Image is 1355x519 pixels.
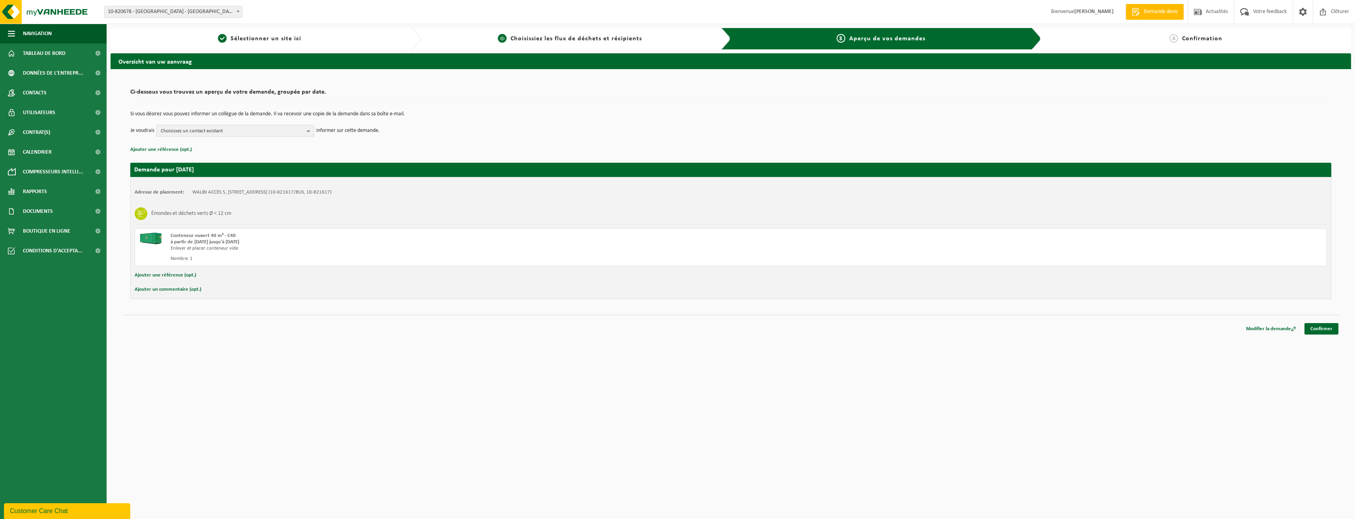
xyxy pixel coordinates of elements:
h3: Émondes et déchets verts Ø < 12 cm [151,207,231,220]
a: 1Sélectionner un site ici [114,34,405,43]
span: Demande devis [1142,8,1180,16]
span: 2 [498,34,507,43]
div: Enlever et placer conteneur vide [171,245,762,252]
p: Si vous désirez vous pouvez informer un collègue de la demande. Il va recevoir une copie de la de... [130,111,1331,117]
iframe: chat widget [4,502,132,519]
span: Contacts [23,83,47,103]
span: Rapports [23,182,47,201]
span: Choisissez un contact existant [161,125,304,137]
span: 1 [218,34,227,43]
strong: Demande pour [DATE] [134,167,194,173]
span: Conteneur ouvert 40 m³ - C40 [171,233,236,238]
span: Utilisateurs [23,103,55,122]
span: Tableau de bord [23,43,66,63]
span: Calendrier [23,142,52,162]
strong: à partir de [DATE] jusqu'à [DATE] [171,239,239,244]
td: WALIBI ACCÈS 5, [STREET_ADDRESS] (10-821617/BUS, 10-821617) [192,189,332,196]
h2: Overzicht van uw aanvraag [111,53,1351,69]
span: 10-820678 - WALIBI - WAVRE [105,6,242,17]
a: Demande devis [1126,4,1184,20]
span: Documents [23,201,53,221]
span: 10-820678 - WALIBI - WAVRE [104,6,242,18]
span: Navigation [23,24,52,43]
strong: [PERSON_NAME] [1074,9,1114,15]
span: Sélectionner un site ici [231,36,301,42]
p: informer sur cette demande. [316,125,380,137]
h2: Ci-dessous vous trouvez un aperçu de votre demande, groupée par date. [130,89,1331,100]
p: Je voudrais [130,125,154,137]
a: 2Choisissiez les flux de déchets et récipients [425,34,715,43]
a: Modifier la demande [1240,323,1302,335]
span: Choisissiez les flux de déchets et récipients [510,36,642,42]
span: Données de l'entrepr... [23,63,83,83]
button: Ajouter une référence (opt.) [135,270,196,280]
strong: Adresse de placement: [135,190,184,195]
button: Choisissez un contact existant [156,125,314,137]
span: Conditions d'accepta... [23,241,83,261]
img: HK-XC-40-GN-00.png [139,233,163,244]
span: Confirmation [1182,36,1222,42]
a: Confirmer [1304,323,1338,335]
button: Ajouter une référence (opt.) [130,145,192,155]
span: Aperçu de vos demandes [849,36,925,42]
span: 3 [837,34,845,43]
button: Ajouter un commentaire (opt.) [135,284,201,295]
span: Compresseurs intelli... [23,162,83,182]
span: Contrat(s) [23,122,50,142]
div: Nombre: 1 [171,256,762,262]
span: Boutique en ligne [23,221,70,241]
span: 4 [1169,34,1178,43]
